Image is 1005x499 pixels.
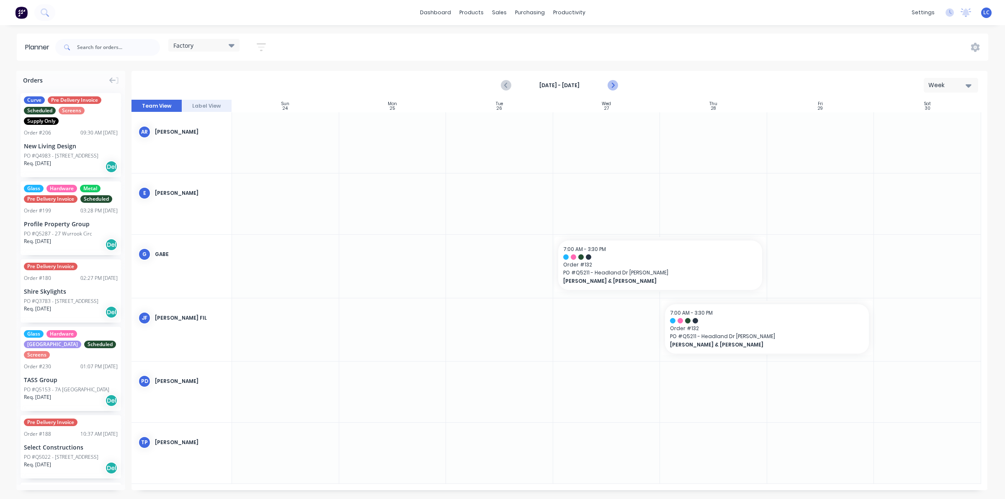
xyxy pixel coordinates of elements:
div: products [455,6,488,19]
div: 30 [925,106,930,111]
span: 7:00 AM - 3:30 PM [670,309,713,316]
input: Search for orders... [77,39,160,56]
span: Pre Delivery Invoice [24,195,77,203]
span: Pre Delivery Invoice [24,419,77,426]
div: Sun [281,101,289,106]
span: Req. [DATE] [24,238,51,245]
div: [PERSON_NAME] [155,377,225,385]
div: 27 [604,106,609,111]
div: PO #Q5022 - [STREET_ADDRESS] [24,453,98,461]
div: [PERSON_NAME] Fil [155,314,225,322]
div: Del [105,306,118,318]
span: [PERSON_NAME] & [PERSON_NAME] [563,277,738,285]
span: Req. [DATE] [24,160,51,167]
span: Factory [173,41,193,50]
div: PO #Q5153 - 7A [GEOGRAPHIC_DATA] [24,386,109,393]
span: Req. [DATE] [24,461,51,468]
div: Del [105,462,118,474]
div: Week [928,81,967,90]
div: New Living Design [24,142,118,150]
div: Mon [388,101,397,106]
div: 26 [497,106,502,111]
div: Tue [496,101,503,106]
div: PO #Q4983 - [STREET_ADDRESS] [24,152,98,160]
div: [PERSON_NAME] [155,189,225,197]
div: 28 [711,106,716,111]
div: TASS Group [24,375,118,384]
a: dashboard [416,6,455,19]
span: Scheduled [24,107,56,114]
div: Shire Skylights [24,287,118,296]
div: 25 [390,106,395,111]
span: Glass [24,330,44,338]
span: Order # 132 [670,325,864,332]
div: PO #Q5287 - 27 Wurrook Circ [24,230,92,238]
div: G [138,248,151,261]
button: Label View [182,100,232,112]
div: 29 [818,106,823,111]
div: 01:07 PM [DATE] [80,363,118,370]
div: purchasing [511,6,549,19]
span: Pre Delivery Invoice [48,96,101,104]
div: Fri [818,101,823,106]
div: Thu [709,101,717,106]
div: Select Constructions [24,443,118,452]
span: PO # Q5211 - Headland Dr [PERSON_NAME] [563,269,757,277]
div: JF [138,312,151,324]
span: Req. [DATE] [24,305,51,313]
span: Glass [24,185,44,192]
div: 03:28 PM [DATE] [80,207,118,215]
div: [PERSON_NAME] [155,128,225,136]
span: Metal [80,185,100,192]
div: settings [907,6,939,19]
span: [PERSON_NAME] & [PERSON_NAME] [670,341,845,349]
div: Order # 180 [24,274,51,282]
div: PD [138,375,151,388]
div: sales [488,6,511,19]
span: Scheduled [84,341,116,348]
div: E [138,187,151,199]
div: [PERSON_NAME] [155,439,225,446]
span: Req. [DATE] [24,393,51,401]
div: Del [105,394,118,407]
span: Screens [59,107,85,114]
div: AR [138,126,151,138]
div: Del [105,238,118,251]
div: Profile Property Group [24,220,118,228]
strong: [DATE] - [DATE] [518,82,601,89]
span: Hardware [46,330,77,338]
span: Screens [24,351,50,359]
div: 02:27 PM [DATE] [80,274,118,282]
span: LC [983,9,990,16]
div: Planner [25,42,54,52]
div: Order # 230 [24,363,51,370]
span: Pre Delivery Invoice [24,263,77,270]
img: Factory [15,6,28,19]
div: Del [105,160,118,173]
button: Week [924,78,978,93]
div: Sat [924,101,931,106]
span: Scheduled [80,195,112,203]
div: 24 [283,106,288,111]
div: TP [138,436,151,449]
div: Gabe [155,251,225,258]
span: 7:00 AM - 3:30 PM [563,246,606,253]
div: productivity [549,6,590,19]
span: Supply Only [24,117,59,125]
span: Order # 132 [563,261,757,269]
span: [GEOGRAPHIC_DATA] [24,341,81,348]
div: Wed [602,101,611,106]
div: 09:30 AM [DATE] [80,129,118,137]
span: Orders [23,76,43,85]
span: PO # Q5211 - Headland Dr [PERSON_NAME] [670,333,864,340]
div: PO #Q3783 - [STREET_ADDRESS] [24,297,98,305]
div: Order # 199 [24,207,51,215]
span: Curve [24,96,45,104]
button: Team View [131,100,182,112]
span: Hardware [46,185,77,192]
div: 10:37 AM [DATE] [80,430,118,438]
div: Order # 188 [24,430,51,438]
div: Order # 206 [24,129,51,137]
